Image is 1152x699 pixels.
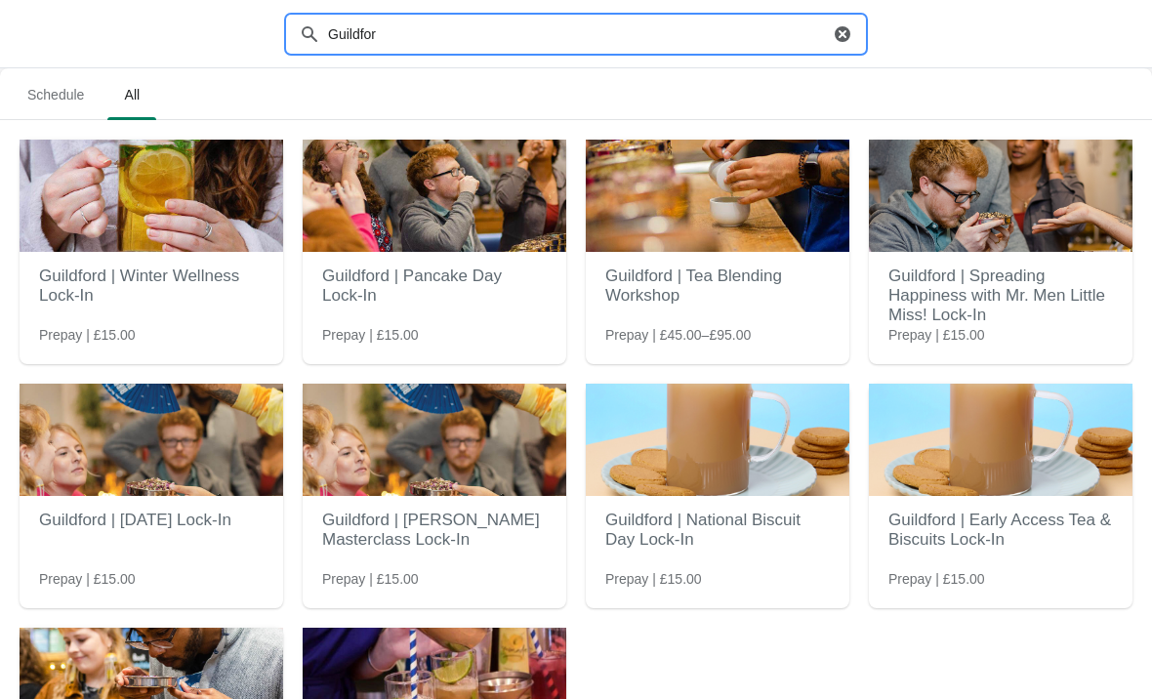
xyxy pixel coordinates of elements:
[327,17,829,52] input: Search
[888,501,1113,559] h2: Guildford | Early Access Tea & Biscuits Lock-In
[888,569,985,589] span: Prepay | £15.00
[869,384,1132,496] img: Guildford | Early Access Tea & Biscuits Lock-In
[605,501,830,559] h2: Guildford | National Biscuit Day Lock-In
[605,325,751,345] span: Prepay | £45.00–£95.00
[39,501,264,540] h2: Guildford | [DATE] Lock-In
[322,325,419,345] span: Prepay | £15.00
[39,257,264,315] h2: Guildford | Winter Wellness Lock-In
[303,140,566,252] img: Guildford | Pancake Day Lock-In
[39,569,136,589] span: Prepay | £15.00
[20,384,283,496] img: Guildford | Easter Lock-In
[586,140,849,252] img: Guildford | Tea Blending Workshop
[888,325,985,345] span: Prepay | £15.00
[322,501,547,559] h2: Guildford | [PERSON_NAME] Masterclass Lock-In
[322,569,419,589] span: Prepay | £15.00
[605,257,830,315] h2: Guildford | Tea Blending Workshop
[303,384,566,496] img: Guildford | Earl Grey Masterclass Lock-In
[20,140,283,252] img: Guildford | Winter Wellness Lock-In
[586,384,849,496] img: Guildford | National Biscuit Day Lock-In
[869,140,1132,252] img: Guildford | Spreading Happiness with Mr. Men Little Miss! Lock-In
[605,569,702,589] span: Prepay | £15.00
[107,77,156,112] span: All
[12,77,100,112] span: Schedule
[833,24,852,44] button: Clear
[322,257,547,315] h2: Guildford | Pancake Day Lock-In
[888,257,1113,335] h2: Guildford | Spreading Happiness with Mr. Men Little Miss! Lock-In
[39,325,136,345] span: Prepay | £15.00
